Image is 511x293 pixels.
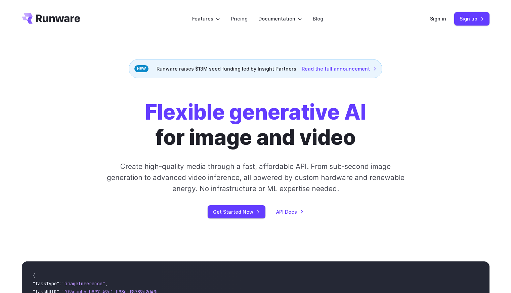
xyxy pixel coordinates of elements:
[454,12,489,25] a: Sign up
[302,65,377,73] a: Read the full announcement
[129,59,382,78] div: Runware raises $13M seed funding led by Insight Partners
[231,15,248,23] a: Pricing
[33,281,59,287] span: "taskType"
[192,15,220,23] label: Features
[208,205,265,218] a: Get Started Now
[258,15,302,23] label: Documentation
[145,100,366,150] h1: for image and video
[430,15,446,23] a: Sign in
[145,99,366,125] strong: Flexible generative AI
[106,161,405,195] p: Create high-quality media through a fast, affordable API. From sub-second image generation to adv...
[59,281,62,287] span: :
[33,273,35,279] span: {
[276,208,304,216] a: API Docs
[105,281,108,287] span: ,
[62,281,105,287] span: "imageInference"
[313,15,323,23] a: Blog
[22,13,80,24] a: Go to /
